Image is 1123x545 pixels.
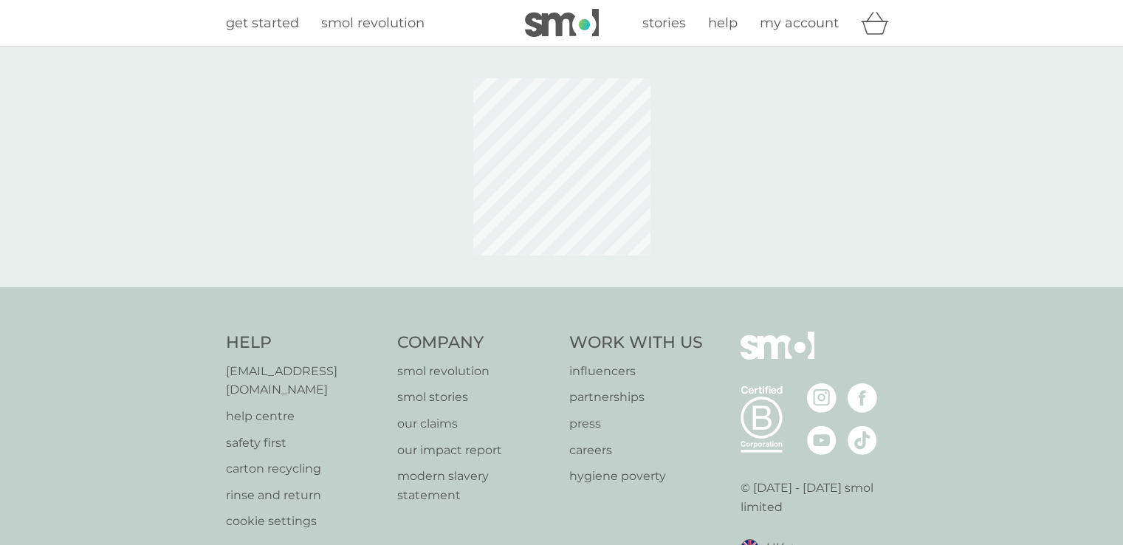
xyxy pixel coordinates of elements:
a: help centre [226,407,383,426]
a: safety first [226,433,383,453]
span: get started [226,15,299,31]
a: partnerships [569,388,703,407]
a: our claims [397,414,554,433]
img: visit the smol Instagram page [807,383,837,413]
img: smol [741,332,814,382]
a: get started [226,13,299,34]
a: carton recycling [226,459,383,479]
a: modern slavery statement [397,467,554,504]
a: smol stories [397,388,554,407]
img: visit the smol Youtube page [807,425,837,455]
h4: Company [397,332,554,354]
a: cookie settings [226,512,383,531]
span: smol revolution [321,15,425,31]
img: visit the smol Facebook page [848,383,877,413]
a: influencers [569,362,703,381]
img: smol [525,9,599,37]
p: © [DATE] - [DATE] smol limited [741,479,898,516]
a: my account [760,13,839,34]
span: my account [760,15,839,31]
span: help [708,15,738,31]
img: visit the smol Tiktok page [848,425,877,455]
a: hygiene poverty [569,467,703,486]
h4: Help [226,332,383,354]
a: [EMAIL_ADDRESS][DOMAIN_NAME] [226,362,383,400]
div: basket [861,8,898,38]
span: stories [642,15,686,31]
a: our impact report [397,441,554,460]
a: help [708,13,738,34]
a: press [569,414,703,433]
h4: Work With Us [569,332,703,354]
a: smol revolution [321,13,425,34]
a: smol revolution [397,362,554,381]
a: rinse and return [226,486,383,505]
a: careers [569,441,703,460]
a: stories [642,13,686,34]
